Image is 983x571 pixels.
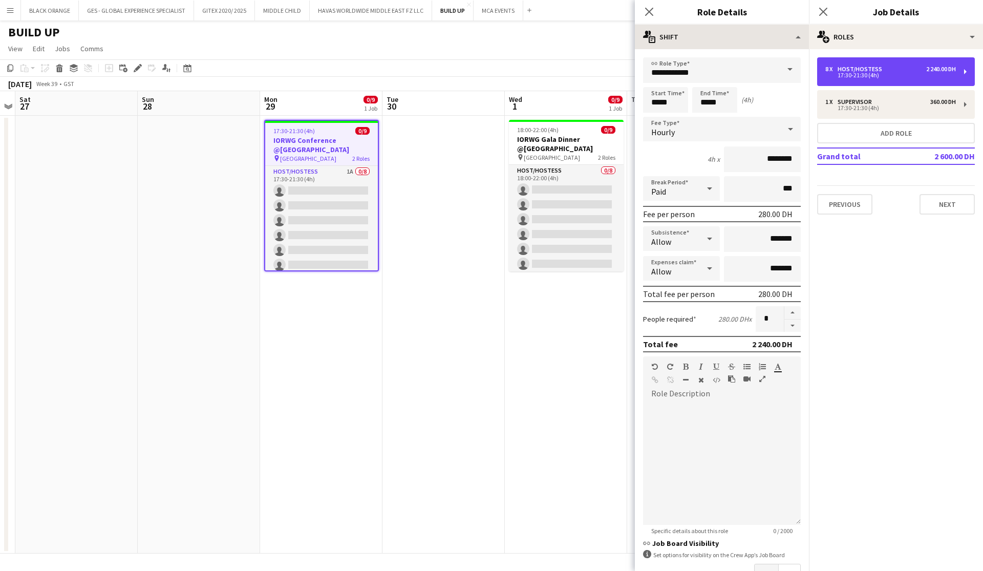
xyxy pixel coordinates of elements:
app-job-card: 18:00-22:00 (4h)0/9IORWG Gala Dinner @[GEOGRAPHIC_DATA] [GEOGRAPHIC_DATA]2 RolesHost/Hostess0/818... [509,120,624,271]
button: BLACK ORANGE [21,1,79,20]
a: View [4,42,27,55]
button: Redo [667,363,674,371]
button: Decrease [784,320,801,332]
div: 8 x [825,66,838,73]
div: 1 Job [364,104,377,112]
button: MCA EVENTS [474,1,523,20]
span: View [8,44,23,53]
a: Comms [76,42,108,55]
span: 1 [507,100,522,112]
div: 280.00 DH x [718,314,752,324]
div: 360.00 DH [930,98,956,105]
a: Edit [29,42,49,55]
button: Bold [682,363,689,371]
span: Edit [33,44,45,53]
app-card-role: Host/Hostess1A0/817:30-21:30 (4h) [265,166,378,305]
span: 27 [18,100,31,112]
span: Paid [651,186,666,197]
div: 2 240.00 DH [752,339,793,349]
span: 17:30-21:30 (4h) [273,127,315,135]
button: GES - GLOBAL EXPERIENCE SPECIALIST [79,1,194,20]
button: Strikethrough [728,363,735,371]
div: 1 Job [609,104,622,112]
h3: IORWG Gala Dinner @[GEOGRAPHIC_DATA] [509,135,624,153]
span: 0/9 [364,96,378,103]
span: Thu [631,95,644,104]
div: Fee per person [643,209,695,219]
span: 28 [140,100,154,112]
div: Supervisor [838,98,876,105]
button: MIDDLE CHILD [255,1,310,20]
a: Jobs [51,42,74,55]
div: 280.00 DH [758,209,793,219]
div: Host/Hostess [838,66,886,73]
span: Allow [651,266,671,277]
button: Unordered List [743,363,751,371]
span: 2 Roles [352,155,370,162]
button: Undo [651,363,658,371]
span: Allow [651,237,671,247]
span: [GEOGRAPHIC_DATA] [524,154,580,161]
button: Ordered List [759,363,766,371]
div: Shift [635,25,809,49]
span: Jobs [55,44,70,53]
div: [DATE] [8,79,32,89]
button: Fullscreen [759,375,766,383]
span: Specific details about this role [643,527,736,535]
button: Text Color [774,363,781,371]
span: 0/9 [608,96,623,103]
span: 0/9 [355,127,370,135]
span: 30 [385,100,398,112]
button: GITEX 2020/ 2025 [194,1,255,20]
span: Hourly [651,127,675,137]
button: BUILD UP [432,1,474,20]
button: Underline [713,363,720,371]
button: HAVAS WORLDWIDE MIDDLE EAST FZ LLC [310,1,432,20]
div: (4h) [741,95,753,104]
div: Total fee [643,339,678,349]
span: 2 [630,100,644,112]
button: Insert video [743,375,751,383]
span: 29 [263,100,277,112]
h3: Job Details [809,5,983,18]
span: Wed [509,95,522,104]
div: Roles [809,25,983,49]
div: 17:30-21:30 (4h) [825,73,956,78]
h3: Role Details [635,5,809,18]
span: Sun [142,95,154,104]
div: 1 x [825,98,838,105]
div: 4h x [708,155,720,164]
button: Increase [784,306,801,320]
span: 18:00-22:00 (4h) [517,126,559,134]
div: Total fee per person [643,289,715,299]
button: Add role [817,123,975,143]
label: People required [643,314,696,324]
span: Week 39 [34,80,59,88]
button: Clear Formatting [697,376,704,384]
div: 280.00 DH [758,289,793,299]
span: Comms [80,44,103,53]
span: 2 Roles [598,154,615,161]
div: 2 240.00 DH [926,66,956,73]
button: Italic [697,363,704,371]
button: Next [920,194,975,215]
span: [GEOGRAPHIC_DATA] [280,155,336,162]
span: Sat [19,95,31,104]
h3: IORWG Conference @[GEOGRAPHIC_DATA] [265,136,378,154]
span: 0 / 2000 [765,527,801,535]
button: Previous [817,194,872,215]
button: HTML Code [713,376,720,384]
div: Set options for visibility on the Crew App’s Job Board [643,550,801,560]
h3: Job Board Visibility [643,539,801,548]
span: 0/9 [601,126,615,134]
app-job-card: 17:30-21:30 (4h)0/9IORWG Conference @[GEOGRAPHIC_DATA] [GEOGRAPHIC_DATA]2 RolesHost/Hostess1A0/81... [264,120,379,271]
span: Tue [387,95,398,104]
button: Horizontal Line [682,376,689,384]
div: GST [63,80,74,88]
td: 2 600.00 DH [910,148,975,164]
td: Grand total [817,148,910,164]
app-card-role: Host/Hostess0/818:00-22:00 (4h) [509,165,624,304]
button: Paste as plain text [728,375,735,383]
